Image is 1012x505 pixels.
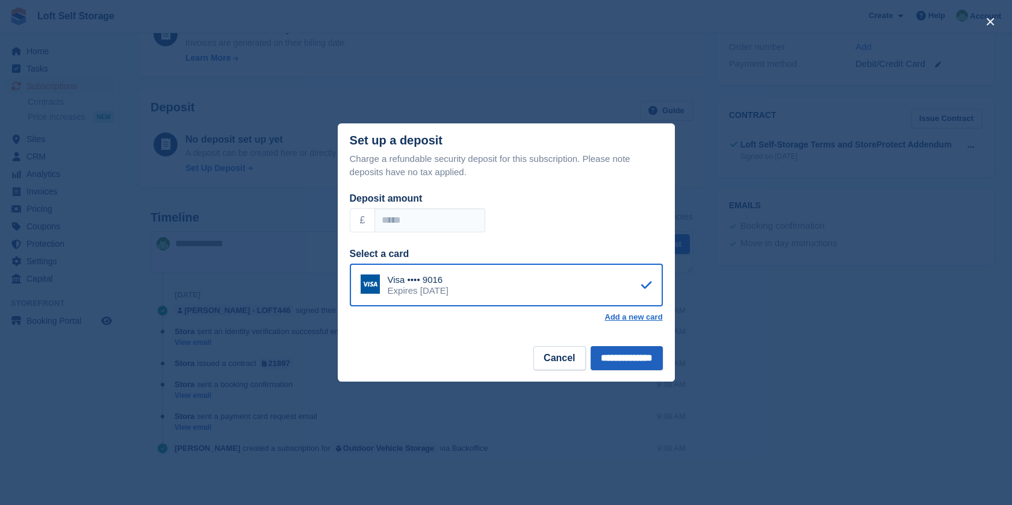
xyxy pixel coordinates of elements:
[604,312,662,322] a: Add a new card
[361,274,380,294] img: Visa Logo
[388,285,449,296] div: Expires [DATE]
[981,12,1000,31] button: close
[350,193,423,203] label: Deposit amount
[350,247,663,261] div: Select a card
[350,152,663,179] p: Charge a refundable security deposit for this subscription. Please note deposits have no tax appl...
[533,346,585,370] button: Cancel
[350,134,442,147] div: Set up a deposit
[388,274,449,285] div: Visa •••• 9016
